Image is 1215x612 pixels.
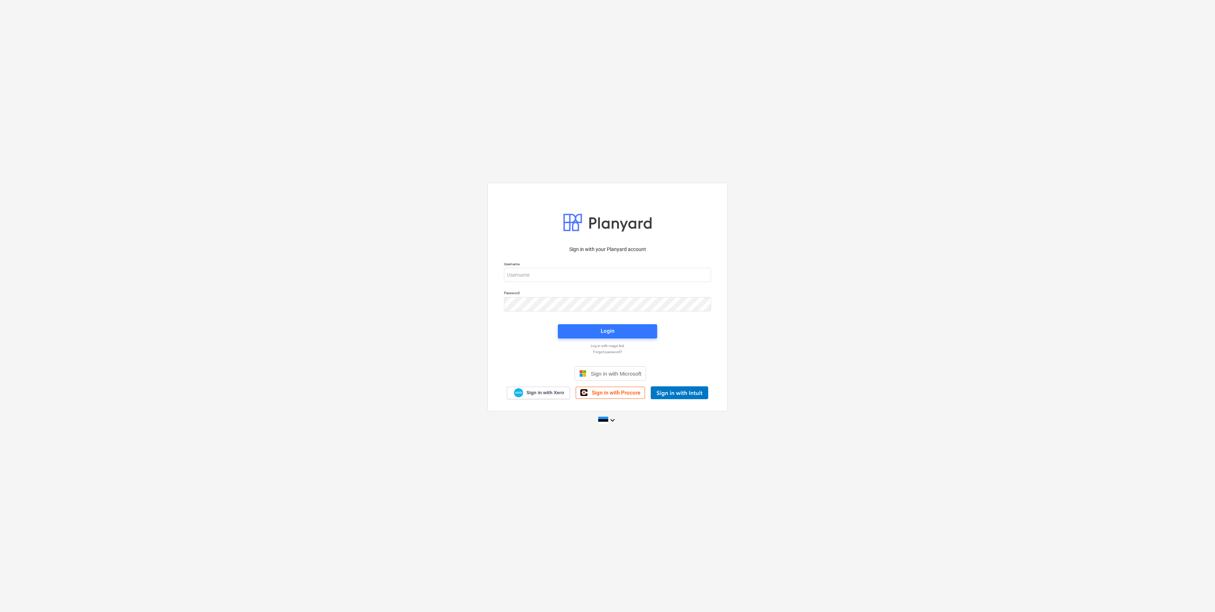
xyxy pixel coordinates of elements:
[507,387,570,399] a: Sign in with Xero
[504,246,711,253] p: Sign in with your Planyard account
[576,387,645,399] a: Sign in with Procore
[500,350,715,354] a: Forgot password?
[592,390,640,396] span: Sign in with Procore
[579,370,586,377] img: Microsoft logo
[608,416,617,425] i: keyboard_arrow_down
[591,371,641,377] span: Sign in with Microsoft
[504,291,711,297] p: Password
[504,262,711,268] p: Username
[504,268,711,282] input: Username
[601,326,614,336] div: Login
[558,324,657,338] button: Login
[526,390,564,396] span: Sign in with Xero
[500,343,715,348] a: Log in with magic link
[514,388,523,398] img: Xero logo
